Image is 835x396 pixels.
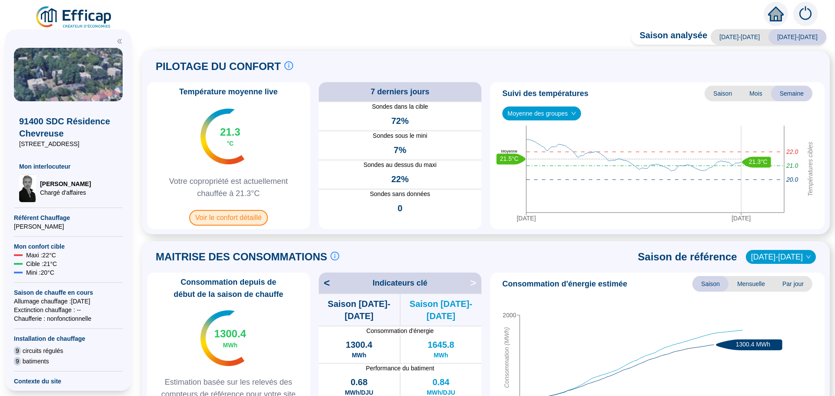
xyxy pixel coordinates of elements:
[749,158,768,165] text: 21.3°C
[23,357,49,366] span: batiments
[14,213,123,222] span: Référent Chauffage
[214,327,246,341] span: 1300.4
[14,222,123,231] span: [PERSON_NAME]
[220,125,240,139] span: 21.3
[346,339,372,351] span: 1300.4
[508,107,576,120] span: Moyenne des groupes
[14,357,21,366] span: 9
[517,215,536,222] tspan: [DATE]
[503,312,516,319] tspan: 2000
[331,252,339,260] span: info-circle
[501,149,517,153] text: Moyenne
[40,188,91,197] span: Chargé d'affaires
[156,60,281,73] span: PILOTAGE DU CONFORT
[432,376,449,388] span: 0.84
[373,277,428,289] span: Indicateurs clé
[741,86,771,101] span: Mois
[502,278,627,290] span: Consommation d'énergie estimée
[774,276,812,292] span: Par jour
[200,109,244,164] img: indicateur températures
[397,202,402,214] span: 0
[223,341,237,349] span: MWh
[391,115,409,127] span: 72%
[40,180,91,188] span: [PERSON_NAME]
[150,276,307,300] span: Consommation depuis de début de la saison de chauffe
[786,149,798,156] tspan: 22.0
[319,298,400,322] span: Saison [DATE]-[DATE]
[807,142,814,197] tspan: Températures cibles
[711,29,768,45] span: [DATE]-[DATE]
[391,173,409,185] span: 22%
[434,351,448,359] span: MWh
[14,346,21,355] span: 9
[19,115,117,140] span: 91400 SDC Résidence Chevreuse
[692,276,728,292] span: Saison
[638,250,737,264] span: Saison de référence
[156,250,327,264] span: MAITRISE DES CONSOMMATIONS
[768,6,784,22] span: home
[786,176,798,183] tspan: 20.0
[771,86,812,101] span: Semaine
[401,298,481,322] span: Saison [DATE]-[DATE]
[371,86,429,98] span: 7 derniers jours
[14,377,123,386] span: Contexte du site
[503,327,510,388] tspan: Consommation (MWh)
[35,5,114,30] img: efficap energie logo
[470,276,481,290] span: >
[319,160,482,170] span: Sondes au dessus du maxi
[174,86,283,98] span: Température moyenne live
[631,29,708,45] span: Saison analysée
[319,131,482,140] span: Sondes sous le mini
[751,250,811,263] span: 2022-2023
[736,341,770,348] text: 1300.4 MWh
[705,86,741,101] span: Saison
[150,175,307,200] span: Votre copropriété est actuellement chauffée à 21.3°C
[227,139,234,148] span: °C
[23,346,63,355] span: circuits régulés
[352,351,366,359] span: MWh
[394,144,406,156] span: 7%
[14,288,123,297] span: Saison de chauffe en cours
[728,276,774,292] span: Mensuelle
[793,2,818,26] img: alerts
[26,251,56,260] span: Maxi : 22 °C
[319,326,482,335] span: Consommation d'énergie
[428,339,454,351] span: 1645.8
[319,364,482,373] span: Performance du batiment
[19,162,117,171] span: Mon interlocuteur
[14,334,123,343] span: Installation de chauffage
[117,38,123,44] span: double-left
[731,215,751,222] tspan: [DATE]
[19,140,117,148] span: [STREET_ADDRESS]
[284,61,293,70] span: info-circle
[189,210,268,226] span: Voir le confort détaillé
[14,314,123,323] span: Chaufferie : non fonctionnelle
[319,102,482,111] span: Sondes dans la cible
[786,163,798,170] tspan: 21.0
[768,29,826,45] span: [DATE]-[DATE]
[14,306,123,314] span: Exctinction chauffage : --
[26,268,54,277] span: Mini : 20 °C
[319,190,482,199] span: Sondes sans données
[14,297,123,306] span: Allumage chauffage : [DATE]
[500,155,519,162] text: 21.5°C
[351,376,367,388] span: 0.68
[14,242,123,251] span: Mon confort cible
[200,310,244,366] img: indicateur températures
[26,260,57,268] span: Cible : 21 °C
[806,254,811,260] span: down
[19,174,37,202] img: Chargé d'affaires
[502,87,588,100] span: Suivi des températures
[319,276,330,290] span: <
[571,111,576,116] span: down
